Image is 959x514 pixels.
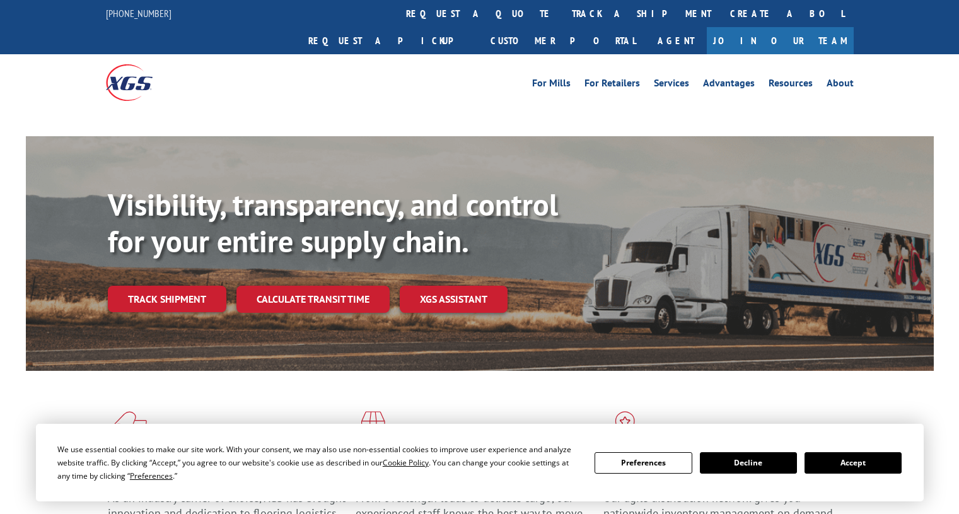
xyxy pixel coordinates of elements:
[584,78,640,92] a: For Retailers
[57,443,579,482] div: We use essential cookies to make our site work. With your consent, we may also use non-essential ...
[603,411,647,444] img: xgs-icon-flagship-distribution-model-red
[654,78,689,92] a: Services
[827,78,854,92] a: About
[645,27,707,54] a: Agent
[805,452,902,474] button: Accept
[707,27,854,54] a: Join Our Team
[703,78,755,92] a: Advantages
[383,457,429,468] span: Cookie Policy
[481,27,645,54] a: Customer Portal
[299,27,481,54] a: Request a pickup
[36,424,924,501] div: Cookie Consent Prompt
[700,452,797,474] button: Decline
[106,7,171,20] a: [PHONE_NUMBER]
[400,286,508,313] a: XGS ASSISTANT
[108,185,558,260] b: Visibility, transparency, and control for your entire supply chain.
[532,78,571,92] a: For Mills
[356,411,385,444] img: xgs-icon-focused-on-flooring-red
[236,286,390,313] a: Calculate transit time
[595,452,692,474] button: Preferences
[130,470,173,481] span: Preferences
[108,286,226,312] a: Track shipment
[108,411,147,444] img: xgs-icon-total-supply-chain-intelligence-red
[769,78,813,92] a: Resources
